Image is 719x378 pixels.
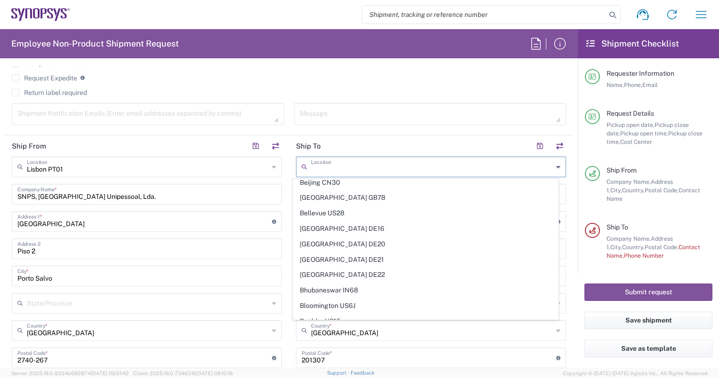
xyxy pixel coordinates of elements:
[622,244,645,251] span: Country,
[607,166,637,174] span: Ship From
[293,237,558,252] span: [GEOGRAPHIC_DATA] DE20
[610,244,622,251] span: City,
[293,314,558,329] span: Boulder US1F
[584,283,712,301] button: Submit request
[642,81,658,88] span: Email
[296,142,321,151] h2: Ship To
[11,370,129,376] span: Server: 2025.18.0-9334b682874
[293,268,558,282] span: [GEOGRAPHIC_DATA] DE22
[586,38,679,49] h2: Shipment Checklist
[327,370,351,376] a: Support
[645,187,679,194] span: Postal Code,
[293,190,558,205] span: [GEOGRAPHIC_DATA] GB78
[11,38,179,49] h2: Employee Non-Product Shipment Request
[624,252,664,259] span: Phone Number
[293,252,558,267] span: [GEOGRAPHIC_DATA] DE21
[91,370,129,376] span: [DATE] 09:51:42
[584,312,712,329] button: Save shipment
[607,110,654,117] span: Request Details
[584,340,712,357] button: Save as template
[362,6,606,24] input: Shipment, tracking or reference number
[624,81,642,88] span: Phone,
[607,223,628,231] span: Ship To
[293,175,558,190] span: Beijing CN30
[12,142,46,151] h2: Ship From
[293,299,558,313] span: Bloomington US6J
[293,221,558,236] span: [GEOGRAPHIC_DATA] DE16
[196,370,233,376] span: [DATE] 08:10:16
[610,187,622,194] span: City,
[620,138,652,145] span: Cost Center
[133,370,233,376] span: Client: 2025.18.0-7346316
[620,130,668,137] span: Pickup open time,
[12,89,87,96] label: Return label required
[622,187,645,194] span: Country,
[293,283,558,298] span: Bhubaneswar IN68
[12,74,77,82] label: Request Expedite
[563,369,708,378] span: Copyright © [DATE]-[DATE] Agistix Inc., All Rights Reserved
[607,178,651,185] span: Company Name,
[607,70,674,77] span: Requester Information
[645,244,679,251] span: Postal Code,
[293,206,558,220] span: Bellevue US28
[607,81,624,88] span: Name,
[607,235,651,242] span: Company Name,
[351,370,375,376] a: Feedback
[607,121,655,128] span: Pickup open date,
